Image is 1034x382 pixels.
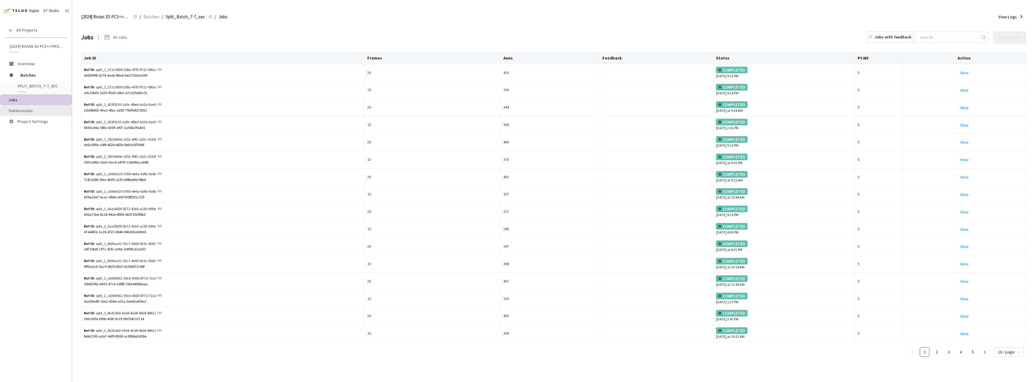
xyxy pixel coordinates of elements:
div: split_2_fb09aa31-53c7-4d60-815c-85639f3b5bef [84,258,156,264]
div: COMPLETED [716,206,748,212]
a: View [960,279,968,284]
div: COMPLETED [716,258,748,264]
td: 5 [855,99,902,116]
li: Next Page [980,347,990,357]
div: split_1_433f5230-1d0c-48ed-bd1b-6ae57bb1ff32 [84,102,156,108]
div: [DATE] 3:47 PM [716,310,852,322]
td: 20 [365,273,501,290]
b: Ref ID: [84,189,95,194]
div: [DATE] 9:15 PM [716,136,852,148]
td: 5 [855,64,902,82]
li: Previous Page [908,347,917,357]
td: 347 [501,238,600,255]
div: 1bb6394a-b413-47ce-a088-7eb3e458eeaa [84,281,362,287]
div: [DATE] 4:00 PM [716,223,852,235]
td: 20 [365,238,501,255]
td: 240 [501,221,600,238]
input: Search [916,32,980,43]
div: [DATE] at 10:31 AM [716,327,852,340]
span: Jobs [219,13,228,20]
span: 16 / page [998,347,1020,356]
div: COMPLETED [716,223,748,230]
div: [DATE] at 10:49 AM [716,188,852,200]
button: left [908,347,917,357]
div: split_2_9aa5603f-8272-42b5-a293-b90e6b29b016 [84,224,156,229]
td: 300 [501,116,600,134]
a: Batches [142,13,161,20]
td: 20 [365,203,501,221]
b: Ref ID: [84,120,95,124]
div: 7c8c5280-3fea-4e05-a23f-d48bdb0c58b4 [84,177,362,183]
td: 344 [501,99,600,116]
div: split_1_59254e0e-1352-49f2-a53c-3334552582e5 [84,137,156,142]
b: Ref ID: [84,67,95,72]
div: split_1_cb9de320-3950-4e6a-bdfb-9a6b82e49f1f [84,171,156,177]
li: / [215,13,216,20]
a: View [960,87,968,93]
div: Jobs with feedback [875,34,911,40]
td: 20 [365,169,501,186]
td: 15 [365,186,501,203]
td: 402 [501,307,600,325]
td: 469 [501,134,600,151]
div: 0ad54a89-1ba2-434e-a51a-5de42af2fecf [84,299,362,304]
td: 15 [365,221,501,238]
td: 309 [501,325,600,342]
div: 66 Jobs [113,34,127,41]
td: 20 [365,134,501,151]
a: View [960,313,968,319]
b: Ref ID: [84,311,95,315]
div: [DATE] at 10:18 AM [716,258,852,270]
div: COMPLETED [716,275,748,282]
span: [2024] Rivian 3D PCS<>Production [81,13,130,20]
span: Split_Batch_7-7_sec [166,13,205,20]
a: 5 [968,347,977,356]
td: 5 [855,203,902,221]
b: Ref ID: [84,172,95,176]
span: Batches [20,69,62,81]
span: Overview [17,61,35,66]
div: Create Jobs [999,35,1021,40]
div: COMPLETED [716,67,748,73]
span: [2024] Rivian 3D PCS<>Production [10,44,63,49]
span: Split_Batch_7-7_sec [17,84,62,89]
div: COMPLETED [716,101,748,108]
td: 5 [855,255,902,273]
td: 15 [365,116,501,134]
div: split_2_cb9de320-3950-4e6a-bdfb-9a6b82e49f1f [84,189,156,194]
a: View [960,331,968,336]
a: View [960,227,968,232]
li: 4 [956,347,965,357]
li: / [162,13,163,20]
button: right [980,347,990,357]
div: 455a71bd-8c24-442e-8905-6b57352ff8b3 [84,212,362,218]
a: 4 [956,347,965,356]
a: View [960,105,968,110]
td: 20 [365,64,501,82]
th: Frames [365,52,501,64]
a: View [960,244,968,249]
span: right [983,350,987,354]
th: Status [714,52,855,64]
li: / [139,13,141,20]
div: [DATE] 2:01 PM [716,119,852,131]
a: View [960,70,968,75]
td: 5 [855,81,902,99]
div: [DATE] 9:15 PM [716,206,852,218]
div: COMPLETED [716,188,748,195]
div: a9c20b05-1635-45d0-afba-a7cd35d63c5c [84,90,362,96]
div: split_1_f4cf2db0-4164-43d8-9b04-88611d08c25c [84,310,156,316]
div: COMPLETED [716,327,748,334]
div: a8710bef-c97c-42f1-a04a-3df08cd1ad57 [84,246,362,252]
li: 3 [944,347,953,357]
div: 6655cd4a-58fa-4369-af07-2a543cffa4d1 [84,125,362,131]
td: 15 [365,255,501,273]
a: View [960,261,968,267]
div: COMPLETED [716,310,748,316]
span: All Projects [16,28,38,33]
b: Ref ID: [84,276,95,280]
div: [DATE] at 11:44 AM [716,275,852,288]
td: 5 [855,290,902,308]
div: split_2_f4cf2db0-4164-43d8-9b04-88611d08c25c [84,328,156,334]
td: 327 [501,186,600,203]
